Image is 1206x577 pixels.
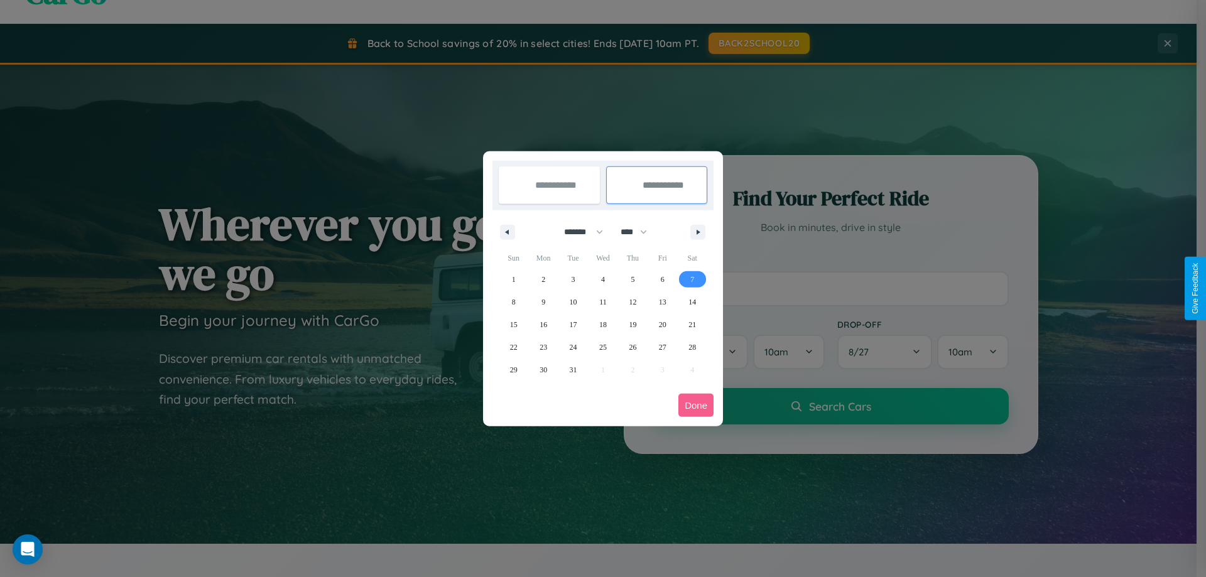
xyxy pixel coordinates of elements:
[648,268,677,291] button: 6
[629,336,636,359] span: 26
[599,336,607,359] span: 25
[540,336,547,359] span: 23
[570,336,577,359] span: 24
[499,268,528,291] button: 1
[688,291,696,313] span: 14
[588,336,617,359] button: 25
[558,359,588,381] button: 31
[570,313,577,336] span: 17
[678,336,707,359] button: 28
[678,394,714,417] button: Done
[510,313,518,336] span: 15
[512,291,516,313] span: 8
[1191,263,1200,314] div: Give Feedback
[618,248,648,268] span: Thu
[678,291,707,313] button: 14
[512,268,516,291] span: 1
[541,268,545,291] span: 2
[499,359,528,381] button: 29
[678,268,707,291] button: 7
[499,313,528,336] button: 15
[528,291,558,313] button: 9
[540,359,547,381] span: 30
[659,313,666,336] span: 20
[572,268,575,291] span: 3
[659,291,666,313] span: 13
[570,359,577,381] span: 31
[678,313,707,336] button: 21
[570,291,577,313] span: 10
[13,534,43,564] div: Open Intercom Messenger
[528,359,558,381] button: 30
[510,359,518,381] span: 29
[499,336,528,359] button: 22
[588,313,617,336] button: 18
[618,291,648,313] button: 12
[618,313,648,336] button: 19
[629,313,636,336] span: 19
[558,291,588,313] button: 10
[648,336,677,359] button: 27
[528,336,558,359] button: 23
[558,248,588,268] span: Tue
[599,313,607,336] span: 18
[558,268,588,291] button: 3
[588,268,617,291] button: 4
[540,313,547,336] span: 16
[528,248,558,268] span: Mon
[618,268,648,291] button: 5
[678,248,707,268] span: Sat
[588,291,617,313] button: 11
[588,248,617,268] span: Wed
[631,268,634,291] span: 5
[659,336,666,359] span: 27
[688,313,696,336] span: 21
[601,268,605,291] span: 4
[688,336,696,359] span: 28
[648,291,677,313] button: 13
[528,268,558,291] button: 2
[528,313,558,336] button: 16
[499,291,528,313] button: 8
[648,248,677,268] span: Fri
[661,268,665,291] span: 6
[558,336,588,359] button: 24
[690,268,694,291] span: 7
[499,248,528,268] span: Sun
[558,313,588,336] button: 17
[629,291,636,313] span: 12
[541,291,545,313] span: 9
[648,313,677,336] button: 20
[599,291,607,313] span: 11
[510,336,518,359] span: 22
[618,336,648,359] button: 26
